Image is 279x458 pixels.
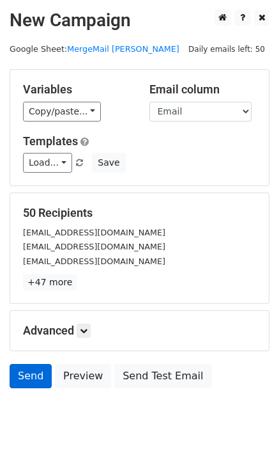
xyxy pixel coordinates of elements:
[10,10,269,31] h2: New Campaign
[114,364,211,388] a: Send Test Email
[23,242,165,251] small: [EMAIL_ADDRESS][DOMAIN_NAME]
[92,153,125,173] button: Save
[184,44,269,54] a: Daily emails left: 50
[55,364,111,388] a: Preview
[23,228,165,237] small: [EMAIL_ADDRESS][DOMAIN_NAME]
[149,83,257,97] h5: Email column
[23,134,78,148] a: Templates
[23,324,256,338] h5: Advanced
[215,397,279,458] iframe: Chat Widget
[23,153,72,173] a: Load...
[23,257,165,266] small: [EMAIL_ADDRESS][DOMAIN_NAME]
[23,83,130,97] h5: Variables
[23,274,77,290] a: +47 more
[10,364,52,388] a: Send
[10,44,179,54] small: Google Sheet:
[184,42,269,56] span: Daily emails left: 50
[67,44,179,54] a: MergeMail [PERSON_NAME]
[23,206,256,220] h5: 50 Recipients
[23,102,101,122] a: Copy/paste...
